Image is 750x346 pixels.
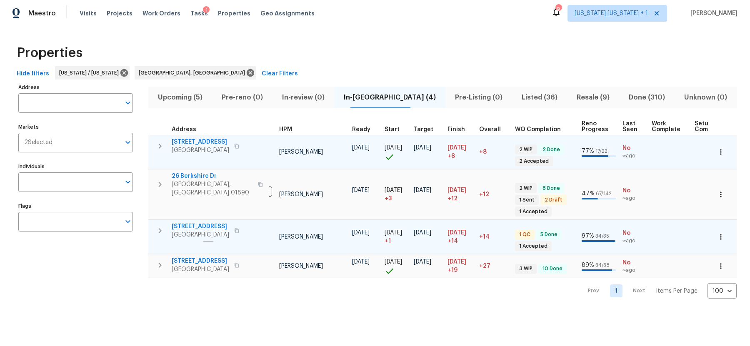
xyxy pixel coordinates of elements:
span: [PERSON_NAME] [279,263,323,269]
span: HPM [279,127,292,132]
span: [GEOGRAPHIC_DATA] [172,231,229,239]
span: [DATE] [385,187,402,193]
div: [GEOGRAPHIC_DATA], [GEOGRAPHIC_DATA] [135,66,256,80]
span: 2 Draft [541,197,566,204]
span: +27 [479,263,490,269]
span: 2 Done [539,146,563,153]
td: Project started on time [381,254,410,278]
span: [DATE] [447,259,466,265]
div: Projected renovation finish date [447,127,472,132]
span: 2 WIP [516,146,536,153]
span: 97 % [582,233,594,239]
span: +14 [479,234,490,240]
span: ∞ ago [622,195,645,202]
nav: Pagination Navigation [580,283,737,299]
span: [DATE] [414,187,431,193]
span: [STREET_ADDRESS] [172,222,229,231]
span: No [622,259,645,267]
span: Resale (9) [572,92,614,103]
span: Properties [17,49,82,57]
span: ∞ ago [622,237,645,244]
span: [DATE] [352,187,370,193]
span: Maestro [28,9,56,17]
span: 34 / 35 [595,234,609,239]
span: + 1 [385,237,391,245]
button: Open [122,137,134,148]
span: Visits [80,9,97,17]
td: Scheduled to finish 14 day(s) late [444,220,476,254]
span: [DATE] [414,259,431,265]
span: +14 [447,237,458,245]
span: ∞ ago [622,267,645,274]
span: Geo Assignments [260,9,315,17]
td: 14 day(s) past target finish date [476,220,512,254]
div: 9 [555,5,561,13]
td: 12 day(s) past target finish date [476,169,512,219]
button: Hide filters [13,66,52,82]
span: +8 [447,152,455,160]
button: Clear Filters [258,66,301,82]
span: [DATE] [385,259,402,265]
span: Clear Filters [262,69,298,79]
label: Markets [18,124,133,129]
span: [DATE] [385,230,402,236]
button: Open [122,216,134,227]
span: 1 Accepted [516,208,551,215]
span: No [622,144,645,152]
span: [STREET_ADDRESS] [172,138,229,146]
span: Pre-reno (0) [217,92,267,103]
span: 8 Done [539,185,563,192]
div: [US_STATE] / [US_STATE] [55,66,130,80]
span: 1 Accepted [516,243,551,250]
label: Flags [18,204,133,209]
span: [DATE] [385,145,402,151]
span: Overall [479,127,501,132]
span: [PERSON_NAME] [687,9,737,17]
span: [STREET_ADDRESS] [172,257,229,265]
span: No [622,187,645,195]
td: Project started 1 days late [381,220,410,254]
span: In-[GEOGRAPHIC_DATA] (4) [339,92,440,103]
span: Upcoming (5) [153,92,207,103]
span: Start [385,127,400,132]
span: 2 WIP [516,185,536,192]
span: [DATE] [352,145,370,151]
label: Individuals [18,164,133,169]
div: 100 [707,280,737,302]
span: In-review (0) [277,92,329,103]
span: [PERSON_NAME] [279,234,323,240]
span: [DATE] [352,230,370,236]
span: Pre-Listing (0) [450,92,507,103]
span: [GEOGRAPHIC_DATA] [172,265,229,274]
span: 47 % [582,191,595,197]
span: + 3 [385,194,392,203]
span: Work Orders [142,9,180,17]
label: Address [18,85,133,90]
span: Ready [352,127,370,132]
div: Actual renovation start date [385,127,407,132]
span: Work Complete [652,121,680,132]
span: WO Completion [515,127,561,132]
span: 2 Selected [24,139,52,146]
td: Project started on time [381,135,410,169]
span: No [622,229,645,237]
span: Done (310) [624,92,670,103]
span: 17 / 22 [595,149,607,154]
span: [GEOGRAPHIC_DATA] [172,146,229,154]
span: Address [172,127,196,132]
span: Listed (36) [517,92,562,103]
span: +12 [479,192,489,197]
span: [GEOGRAPHIC_DATA], [GEOGRAPHIC_DATA] [139,69,248,77]
span: +8 [479,149,487,155]
span: 5 Done [537,231,561,238]
span: 10 Done [539,265,566,272]
span: ∞ ago [622,152,645,159]
a: Goto page 1 [610,284,622,297]
p: Items Per Page [656,287,697,295]
span: [DATE] [447,230,466,236]
span: Properties [218,9,250,17]
span: +12 [447,194,457,203]
span: 34 / 38 [595,263,610,268]
span: Last Seen [622,121,637,132]
span: 2 Accepted [516,158,552,165]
